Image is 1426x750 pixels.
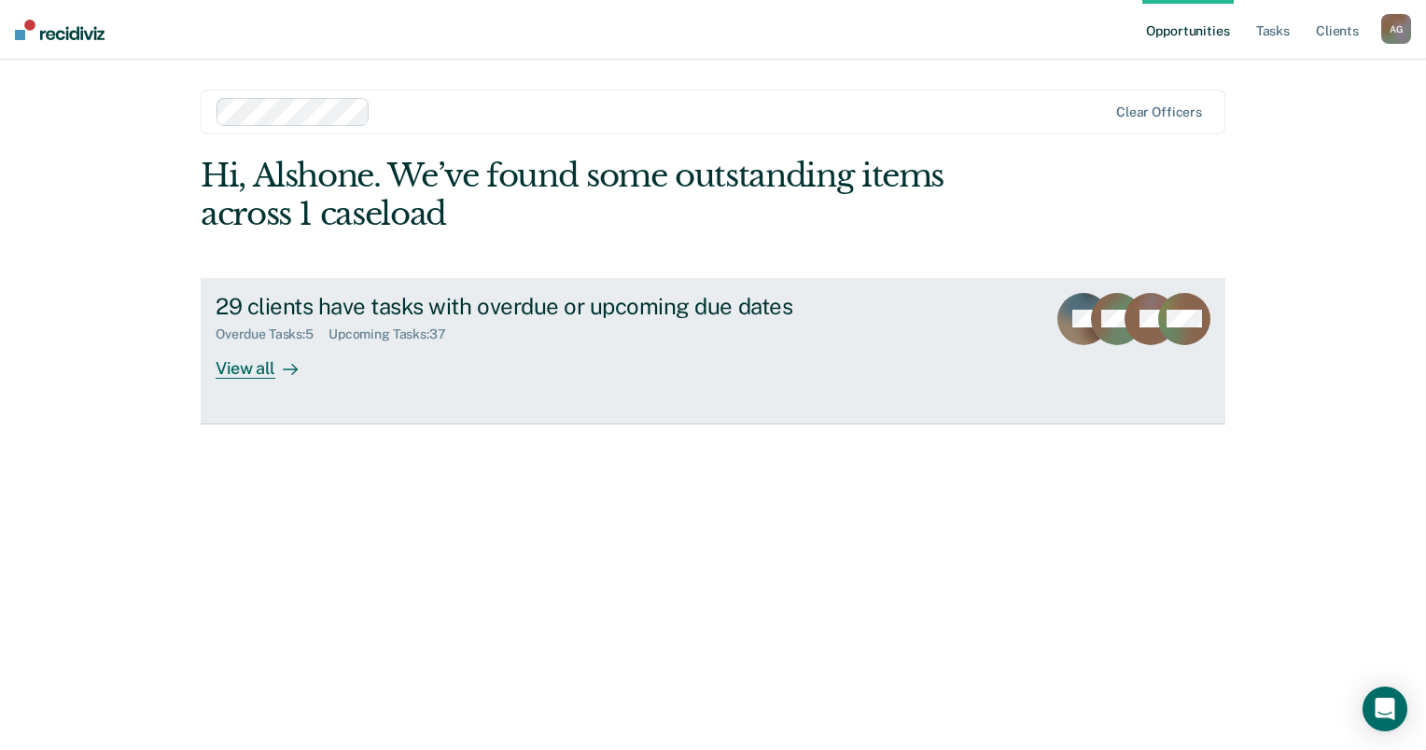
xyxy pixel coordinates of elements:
div: Hi, Alshone. We’ve found some outstanding items across 1 caseload [201,157,1020,233]
a: 29 clients have tasks with overdue or upcoming due datesOverdue Tasks:5Upcoming Tasks:37View all [201,278,1225,424]
div: Clear officers [1116,104,1202,120]
div: Upcoming Tasks : 37 [329,326,461,342]
div: A G [1381,14,1411,44]
button: AG [1381,14,1411,44]
div: Open Intercom Messenger [1363,687,1407,731]
img: Recidiviz [15,20,105,40]
div: View all [216,342,320,379]
div: 29 clients have tasks with overdue or upcoming due dates [216,293,871,320]
div: Overdue Tasks : 5 [216,326,329,342]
